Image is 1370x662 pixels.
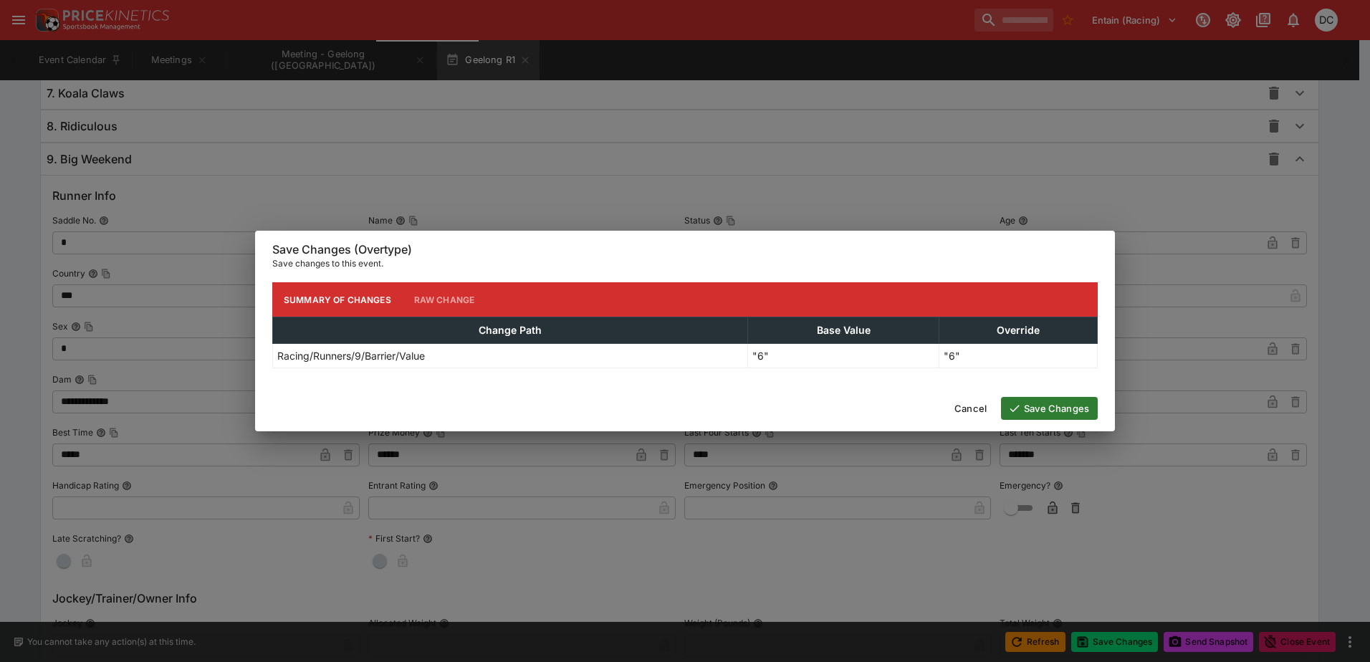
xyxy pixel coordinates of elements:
h6: Save Changes (Overtype) [272,242,1098,257]
button: Save Changes [1001,397,1098,420]
td: "6" [748,344,939,368]
th: Base Value [748,317,939,344]
th: Override [939,317,1097,344]
button: Raw Change [403,282,487,317]
p: Racing/Runners/9/Barrier/Value [277,348,425,363]
button: Cancel [946,397,995,420]
button: Summary of Changes [272,282,403,317]
p: Save changes to this event. [272,256,1098,271]
th: Change Path [273,317,748,344]
td: "6" [939,344,1097,368]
